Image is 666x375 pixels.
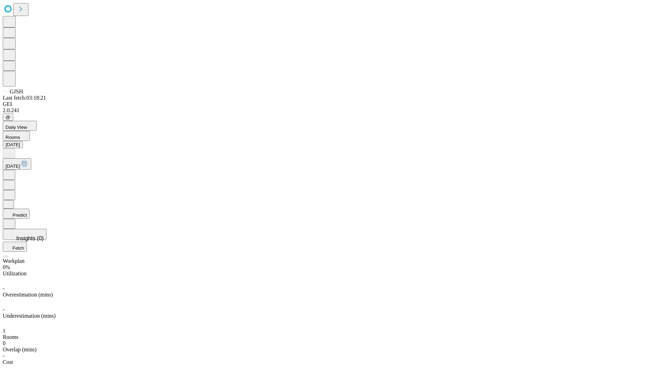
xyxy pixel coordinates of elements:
[3,107,663,114] div: 2.0.241
[3,328,6,334] span: 1
[3,340,6,346] span: 0
[3,229,46,240] button: Insights (0)
[3,334,18,340] span: Rooms
[3,264,10,270] span: 0%
[3,141,23,148] button: [DATE]
[3,270,26,276] span: Utilization
[3,121,37,131] button: Daily View
[3,307,5,312] span: -
[3,285,5,291] span: -
[3,353,5,359] span: -
[6,125,27,130] span: Daily View
[3,158,31,170] button: [DATE]
[10,89,23,94] span: GJSH
[3,313,55,319] span: Underestimation (mins)
[16,235,44,241] span: Insights (0)
[3,131,30,141] button: Rooms
[3,101,663,107] div: GEI
[3,292,53,298] span: Overestimation (mins)
[3,347,36,352] span: Overlap (mins)
[3,242,27,252] button: Fetch
[3,258,25,264] span: Workplan
[3,359,13,365] span: Cost
[3,114,13,121] button: @
[6,164,20,169] span: [DATE]
[3,95,46,101] span: Last fetch: 03:18:21
[6,135,20,140] span: Rooms
[3,209,29,219] button: Predict
[6,115,10,120] span: @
